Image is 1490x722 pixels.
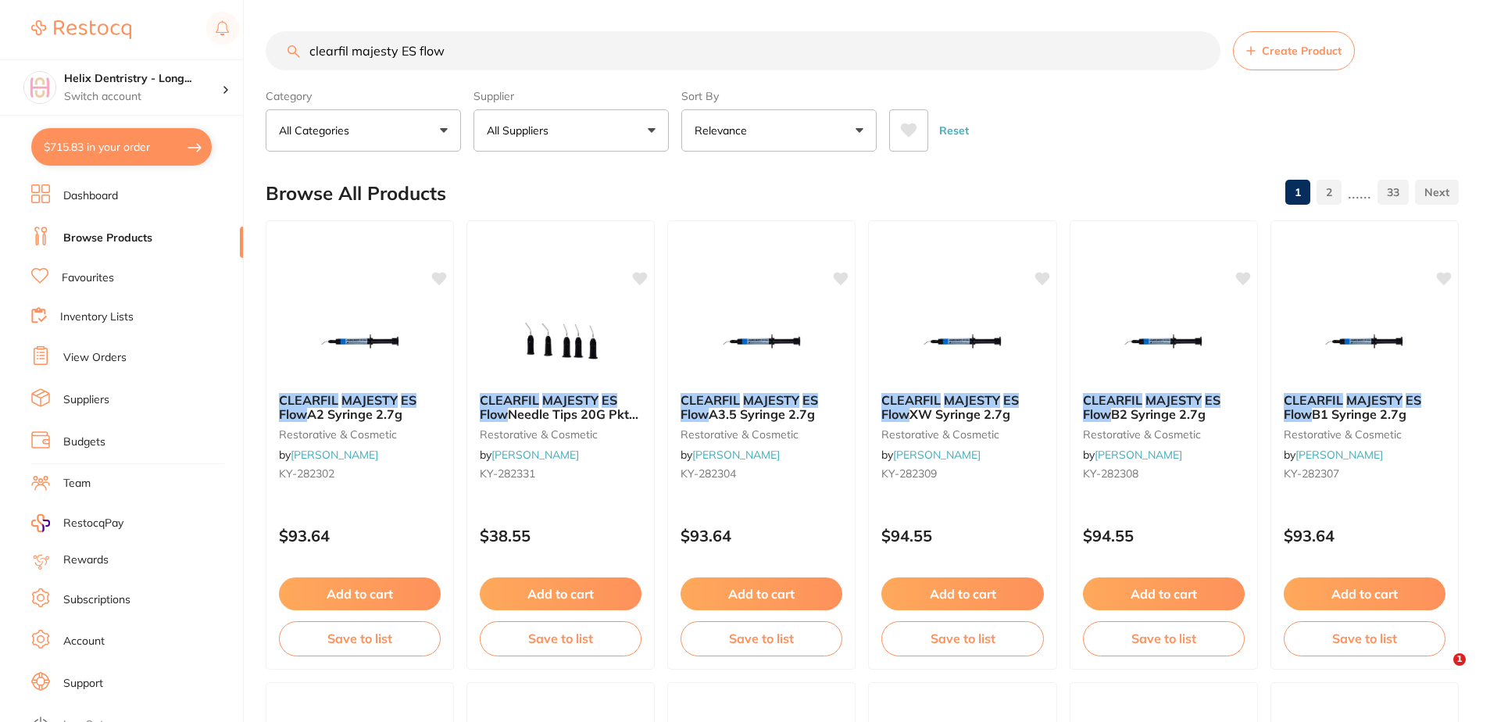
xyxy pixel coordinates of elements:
em: ES [1406,392,1421,408]
span: KY-282307 [1284,466,1339,481]
b: CLEARFIL MAJESTY ES Flow B2 Syringe 2.7g [1083,393,1245,422]
a: [PERSON_NAME] [1295,448,1383,462]
p: $93.64 [1284,527,1445,545]
p: $93.64 [681,527,842,545]
a: [PERSON_NAME] [692,448,780,462]
button: All Categories [266,109,461,152]
button: Create Product [1233,31,1355,70]
small: restorative & cosmetic [1284,428,1445,441]
p: Switch account [64,89,222,105]
iframe: Intercom live chat [1421,653,1459,691]
span: KY-282309 [881,466,937,481]
p: $94.55 [881,527,1043,545]
span: by [480,448,579,462]
b: CLEARFIL MAJESTY ES Flow Needle Tips 20G Pkt 20 [480,393,641,422]
b: CLEARFIL MAJESTY ES Flow A3.5 Syringe 2.7g [681,393,842,422]
button: Add to cart [881,577,1043,610]
span: by [1284,448,1383,462]
small: restorative & cosmetic [279,428,441,441]
em: MAJESTY [1346,392,1402,408]
span: Needle Tips 20G Pkt 20 [480,406,638,436]
img: Helix Dentristry - Long Jetty [24,72,55,103]
img: CLEARFIL MAJESTY ES Flow A2 Syringe 2.7g [309,302,411,381]
em: Flow [681,406,709,422]
img: CLEARFIL MAJESTY ES Flow Needle Tips 20G Pkt 20 [510,302,612,381]
img: CLEARFIL MAJESTY ES Flow B2 Syringe 2.7g [1113,302,1214,381]
a: 1 [1285,177,1310,208]
a: [PERSON_NAME] [291,448,378,462]
img: CLEARFIL MAJESTY ES Flow XW Syringe 2.7g [912,302,1013,381]
button: Save to list [881,621,1043,656]
input: Search Products [266,31,1220,70]
a: 2 [1317,177,1342,208]
h2: Browse All Products [266,183,446,205]
small: restorative & cosmetic [480,428,641,441]
label: Supplier [473,89,669,103]
span: by [881,448,981,462]
a: Rewards [63,552,109,568]
b: CLEARFIL MAJESTY ES Flow A2 Syringe 2.7g [279,393,441,422]
a: Restocq Logo [31,12,131,48]
a: 33 [1377,177,1409,208]
span: A2 Syringe 2.7g [307,406,402,422]
span: XW Syringe 2.7g [909,406,1010,422]
button: Save to list [279,621,441,656]
em: ES [401,392,416,408]
span: by [681,448,780,462]
a: Subscriptions [63,592,130,608]
button: Add to cart [279,577,441,610]
p: All Categories [279,123,356,138]
em: CLEARFIL [1083,392,1142,408]
p: $94.55 [1083,527,1245,545]
button: Save to list [480,621,641,656]
a: Favourites [62,270,114,286]
a: [PERSON_NAME] [893,448,981,462]
p: All Suppliers [487,123,555,138]
b: CLEARFIL MAJESTY ES Flow XW Syringe 2.7g [881,393,1043,422]
span: KY-282308 [1083,466,1138,481]
button: Add to cart [681,577,842,610]
span: by [279,448,378,462]
p: $93.64 [279,527,441,545]
a: Team [63,476,91,491]
span: KY-282331 [480,466,535,481]
span: KY-282304 [681,466,736,481]
em: Flow [279,406,307,422]
a: Support [63,676,103,692]
em: CLEARFIL [480,392,539,408]
em: CLEARFIL [279,392,338,408]
a: Suppliers [63,392,109,408]
button: Relevance [681,109,877,152]
button: Add to cart [1284,577,1445,610]
h4: Helix Dentristry - Long Jetty [64,71,222,87]
a: View Orders [63,350,127,366]
em: ES [1003,392,1019,408]
span: by [1083,448,1182,462]
em: MAJESTY [542,392,599,408]
span: B2 Syringe 2.7g [1111,406,1206,422]
em: MAJESTY [743,392,799,408]
button: Add to cart [1083,577,1245,610]
p: $38.55 [480,527,641,545]
em: ES [1205,392,1220,408]
button: All Suppliers [473,109,669,152]
em: CLEARFIL [1284,392,1343,408]
a: RestocqPay [31,514,123,532]
a: Account [63,634,105,649]
p: Relevance [695,123,753,138]
img: Restocq Logo [31,20,131,39]
em: MAJESTY [1145,392,1202,408]
em: CLEARFIL [881,392,941,408]
span: RestocqPay [63,516,123,531]
a: [PERSON_NAME] [491,448,579,462]
p: ...... [1348,184,1371,202]
span: B1 Syringe 2.7g [1312,406,1406,422]
button: Save to list [1284,621,1445,656]
img: CLEARFIL MAJESTY ES Flow A3.5 Syringe 2.7g [711,302,813,381]
em: Flow [1083,406,1111,422]
button: Save to list [1083,621,1245,656]
a: Browse Products [63,231,152,246]
span: Create Product [1262,45,1342,57]
button: $715.83 in your order [31,128,212,166]
em: CLEARFIL [681,392,740,408]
